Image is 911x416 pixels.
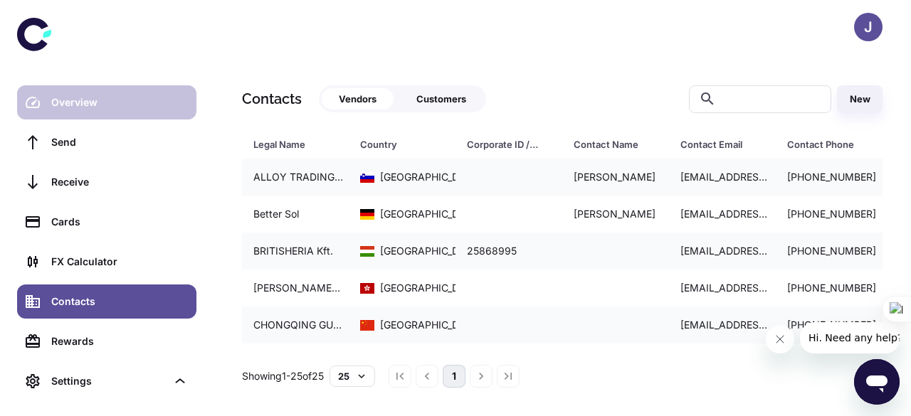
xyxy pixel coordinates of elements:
div: Better Sol [242,201,349,228]
div: [PHONE_NUMBER] [776,238,883,265]
nav: pagination navigation [386,365,522,388]
div: Receive [51,174,188,190]
button: New [837,85,883,113]
span: Legal Name [253,134,343,154]
div: Settings [51,373,167,389]
p: Showing 1-25 of 25 [242,368,324,384]
div: CHONGQING GUANTENG MACHINERY CO.,LTD [242,311,349,338]
h1: Contacts [242,88,302,110]
div: [GEOGRAPHIC_DATA] [380,206,482,222]
div: [PHONE_NUMBER] [776,311,883,338]
a: FX Calculator [17,245,196,279]
div: Contact Phone [787,134,858,154]
span: Country [360,134,450,154]
div: [GEOGRAPHIC_DATA] [380,169,482,185]
div: Legal Name [253,134,325,154]
div: [EMAIL_ADDRESS][DOMAIN_NAME] [669,274,776,302]
iframe: Close message [766,325,794,353]
div: [GEOGRAPHIC_DATA] [380,243,482,259]
div: [EMAIL_ADDRESS][DOMAIN_NAME] [669,311,776,338]
div: [GEOGRAPHIC_DATA] SAR [GEOGRAPHIC_DATA] [380,280,609,296]
button: Customers [399,88,483,110]
span: Corporate ID / VAT [467,134,557,154]
div: [PERSON_NAME] FANDER LIMITED [242,274,349,302]
div: 25868995 [455,238,562,265]
div: Country [360,134,431,154]
div: Corporate ID / VAT [467,134,538,154]
span: Contact Email [680,134,770,154]
span: Hi. Need any help? [9,10,102,21]
div: Send [51,134,188,150]
div: [EMAIL_ADDRESS][DOMAIN_NAME] [669,201,776,228]
div: Contacts [51,294,188,309]
div: [PHONE_NUMBER] [776,274,883,302]
div: [EMAIL_ADDRESS][DOMAIN_NAME] [669,164,776,191]
span: Contact Name [574,134,663,154]
a: Rewards [17,324,196,358]
div: Contact Email [680,134,752,154]
button: J [854,13,883,41]
div: Rewards [51,334,188,349]
div: Overview [51,95,188,110]
div: FX Calculator [51,254,188,270]
iframe: Message from company [800,322,900,353]
div: Cards [51,214,188,230]
iframe: Button to launch messaging window [854,359,900,405]
button: 25 [330,366,375,387]
button: page 1 [443,365,465,388]
div: BRITISHERIA Kft. [242,238,349,265]
div: [PERSON_NAME] [562,164,669,191]
a: Overview [17,85,196,119]
a: Cards [17,205,196,239]
div: [PERSON_NAME] [562,201,669,228]
a: Receive [17,165,196,199]
span: Contact Phone [787,134,877,154]
div: [PHONE_NUMBER] [776,201,883,228]
a: Send [17,125,196,159]
div: Contact Name [574,134,645,154]
div: ALLOY TRADING AND CONSULTING D.O.O [242,164,349,191]
a: Contacts [17,284,196,319]
div: [PHONE_NUMBER] [776,164,883,191]
div: Settings [17,364,196,398]
div: [GEOGRAPHIC_DATA] [380,317,482,333]
div: [EMAIL_ADDRESS][DOMAIN_NAME] [669,238,776,265]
